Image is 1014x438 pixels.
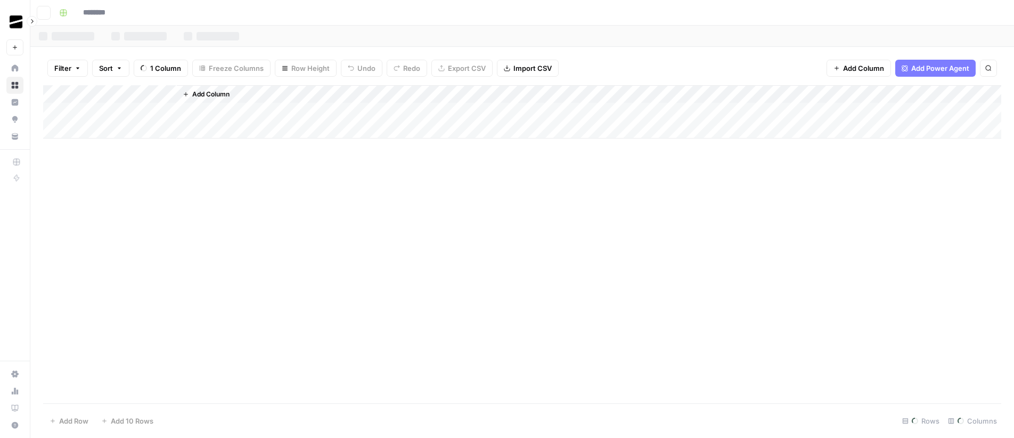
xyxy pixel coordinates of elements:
span: Row Height [291,63,330,74]
a: Usage [6,383,23,400]
span: Redo [403,63,420,74]
span: Export CSV [448,63,486,74]
span: Add Power Agent [911,63,969,74]
a: Your Data [6,128,23,145]
a: Settings [6,366,23,383]
a: Insights [6,94,23,111]
span: Add Row [59,416,88,426]
button: Sort [92,60,129,77]
a: Opportunities [6,111,23,128]
button: Add Row [43,412,95,429]
button: Add Power Agent [895,60,976,77]
a: Browse [6,77,23,94]
span: Sort [99,63,113,74]
button: Help + Support [6,417,23,434]
a: Home [6,60,23,77]
img: OGM Logo [6,12,26,31]
button: Import CSV [497,60,559,77]
span: Add Column [192,90,230,99]
span: Freeze Columns [209,63,264,74]
button: Add 10 Rows [95,412,160,429]
div: Columns [944,412,1001,429]
div: Rows [898,412,944,429]
span: Filter [54,63,71,74]
span: Import CSV [513,63,552,74]
button: Undo [341,60,382,77]
button: Row Height [275,60,337,77]
button: Export CSV [431,60,493,77]
button: 1 Column [134,60,188,77]
a: Learning Hub [6,400,23,417]
button: Add Column [178,87,234,101]
button: Add Column [827,60,891,77]
span: Add Column [843,63,884,74]
span: Add 10 Rows [111,416,153,426]
span: Undo [357,63,375,74]
button: Redo [387,60,427,77]
span: 1 Column [150,63,181,74]
button: Filter [47,60,88,77]
button: Workspace: OGM [6,9,23,35]
button: Freeze Columns [192,60,271,77]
